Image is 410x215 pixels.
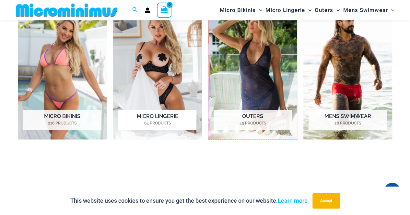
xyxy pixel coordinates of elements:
[217,1,397,19] nav: Site Navigation
[132,6,138,14] a: Search icon link
[214,110,292,130] h2: Outers
[278,197,308,204] a: Learn more
[343,2,388,18] span: Mens Swimwear
[18,2,107,139] a: Visit product category Micro Bikinis
[305,2,311,18] span: Menu Toggle
[18,156,392,205] iframe: TrustedSite Certified
[145,7,150,13] a: Account icon link
[218,2,264,18] a: Micro BikinisMenu ToggleMenu Toggle
[309,120,387,126] mark: 28 Products
[341,2,396,18] a: Mens SwimwearMenu ToggleMenu Toggle
[13,3,120,17] img: MM SHOP LOGO FLAT
[265,2,305,18] span: Micro Lingerie
[23,120,101,126] mark: 216 Products
[208,2,297,139] img: Outers
[388,2,394,18] span: Menu Toggle
[23,110,101,130] h2: Micro Bikinis
[333,2,340,18] span: Menu Toggle
[214,120,292,126] mark: 49 Products
[220,2,256,18] span: Micro Bikinis
[157,3,172,17] a: View Shopping Cart, empty
[309,110,387,130] h2: Mens Swimwear
[312,193,340,209] button: Accept
[18,2,107,139] img: Micro Bikinis
[303,2,392,139] a: Visit product category Mens Swimwear
[256,2,262,18] span: Menu Toggle
[118,110,196,130] h2: Micro Lingerie
[113,2,202,139] a: Visit product category Micro Lingerie
[118,120,196,126] mark: 64 Products
[264,2,313,18] a: Micro LingerieMenu ToggleMenu Toggle
[208,2,297,139] a: Visit product category Outers
[70,196,308,206] p: This website uses cookies to ensure you get the best experience on our website.
[113,2,202,139] img: Micro Lingerie
[313,2,341,18] a: OutersMenu ToggleMenu Toggle
[315,2,333,18] span: Outers
[303,2,392,139] img: Mens Swimwear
